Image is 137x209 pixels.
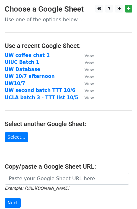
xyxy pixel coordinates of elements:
[85,74,94,79] small: View
[5,198,21,208] input: Next
[5,163,132,170] h4: Copy/paste a Google Sheet URL:
[78,81,94,86] a: View
[85,95,94,100] small: View
[78,67,94,72] a: View
[5,132,28,142] a: Select...
[78,74,94,79] a: View
[78,53,94,58] a: View
[85,81,94,86] small: View
[5,42,132,49] h4: Use a recent Google Sheet:
[85,88,94,93] small: View
[78,59,94,65] a: View
[78,95,94,100] a: View
[5,81,25,86] a: UW10/7
[5,5,132,14] h3: Choose a Google Sheet
[85,67,94,72] small: View
[5,74,55,79] a: UW 10/7 afternoon
[5,95,78,100] a: UCLA batch 3 - TTT list 10/5
[5,88,75,93] a: UW second batch TTT 10/6
[5,173,129,185] input: Paste your Google Sheet URL here
[5,16,132,23] p: Use one of the options below...
[5,53,50,58] a: UW coffee chat 1
[5,186,69,191] small: Example: [URL][DOMAIN_NAME]
[5,67,40,72] a: UW Database
[78,88,94,93] a: View
[85,60,94,65] small: View
[5,59,39,65] a: UIUC Batch 1
[85,53,94,58] small: View
[5,120,132,128] h4: Select another Google Sheet:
